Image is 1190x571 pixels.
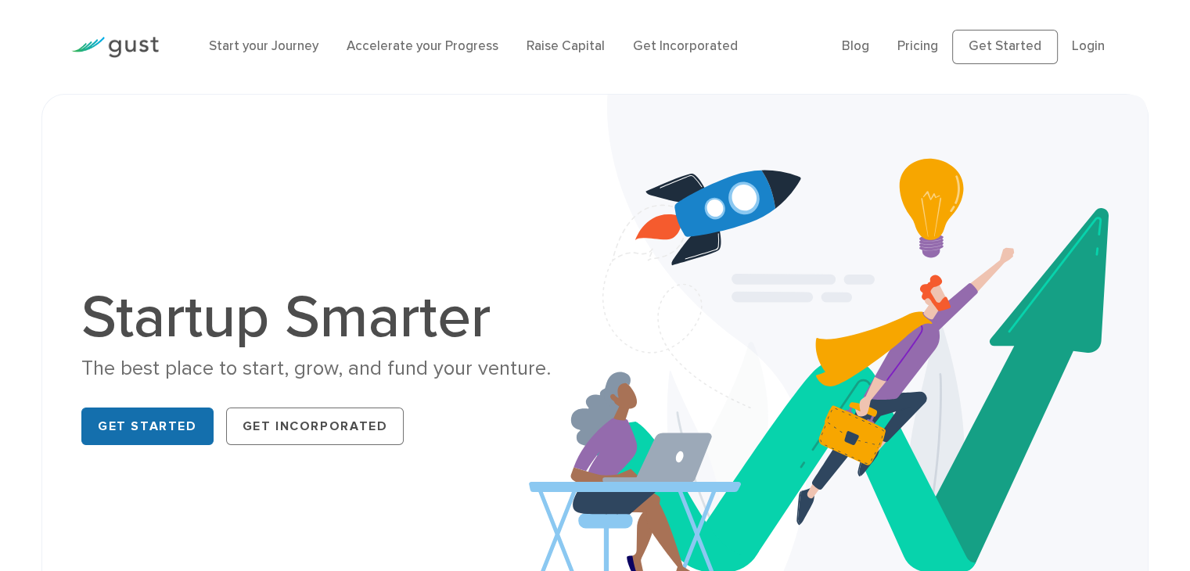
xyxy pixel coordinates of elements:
a: Get Incorporated [633,38,738,54]
a: Get Started [81,408,214,445]
a: Pricing [897,38,938,54]
a: Get Started [952,30,1058,64]
a: Start your Journey [209,38,318,54]
a: Raise Capital [527,38,605,54]
a: Accelerate your Progress [347,38,498,54]
div: The best place to start, grow, and fund your venture. [81,355,583,382]
a: Login [1072,38,1105,54]
h1: Startup Smarter [81,288,583,347]
img: Gust Logo [71,37,159,58]
a: Get Incorporated [226,408,404,445]
a: Blog [842,38,869,54]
